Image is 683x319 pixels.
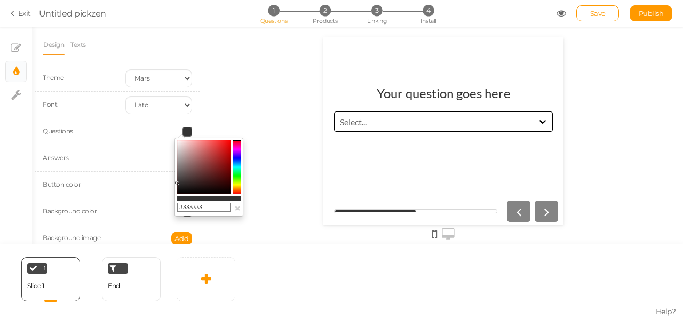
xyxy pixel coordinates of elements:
[43,180,81,188] label: Button color
[576,5,619,21] div: Save
[423,5,434,16] span: 4
[174,234,189,243] span: Add
[43,234,100,242] label: Background image
[11,8,31,19] a: Exit
[639,9,664,18] span: Publish
[21,257,80,301] div: 1 Slide 1
[43,127,73,135] label: Questions
[53,48,187,74] h1: Your question goes here
[17,79,43,89] div: Select...
[70,35,86,55] a: Texts
[44,266,46,271] span: 1
[43,35,65,55] a: Design
[43,207,97,215] label: Background color
[39,9,106,19] span: Untitled pickzen
[420,17,436,25] span: Install
[590,9,606,18] span: Save
[313,17,338,25] span: Products
[108,282,120,290] span: End
[656,307,676,316] span: Help?
[260,17,288,25] span: Questions
[300,5,350,16] li: 2 Products
[352,5,402,16] li: 3 Linking
[320,5,331,16] span: 2
[171,232,192,245] button: Add
[43,100,57,108] span: Font
[367,17,386,25] span: Linking
[43,74,64,82] span: Theme
[268,5,279,16] span: 1
[102,257,161,301] div: End
[234,203,241,214] button: ×
[43,154,69,162] label: Answers
[27,282,44,290] div: Slide 1
[371,5,383,16] span: 3
[403,5,453,16] li: 4 Install
[249,5,298,16] li: 1 Questions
